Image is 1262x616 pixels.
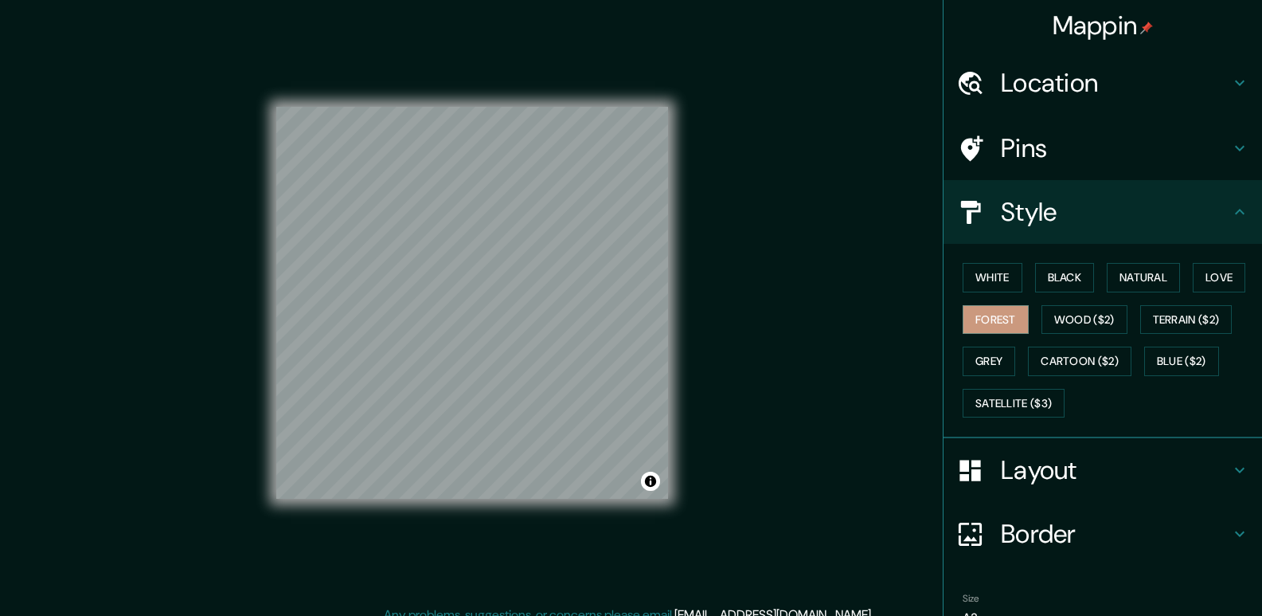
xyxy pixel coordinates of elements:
[963,347,1015,376] button: Grey
[1001,132,1230,164] h4: Pins
[1140,305,1233,335] button: Terrain ($2)
[1001,454,1230,486] h4: Layout
[963,592,979,606] label: Size
[1001,196,1230,228] h4: Style
[276,107,668,499] canvas: Map
[963,305,1029,335] button: Forest
[1107,263,1180,292] button: Natural
[641,472,660,491] button: Toggle attribution
[1144,347,1219,376] button: Blue ($2)
[1035,263,1095,292] button: Black
[944,502,1262,566] div: Border
[944,180,1262,244] div: Style
[1140,22,1153,34] img: pin-icon.png
[1041,305,1127,335] button: Wood ($2)
[944,438,1262,502] div: Layout
[944,116,1262,180] div: Pins
[963,389,1065,418] button: Satellite ($3)
[1001,67,1230,99] h4: Location
[1193,263,1245,292] button: Love
[1028,347,1131,376] button: Cartoon ($2)
[1120,554,1244,598] iframe: Help widget launcher
[1001,518,1230,550] h4: Border
[1053,10,1154,41] h4: Mappin
[963,263,1022,292] button: White
[944,51,1262,115] div: Location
